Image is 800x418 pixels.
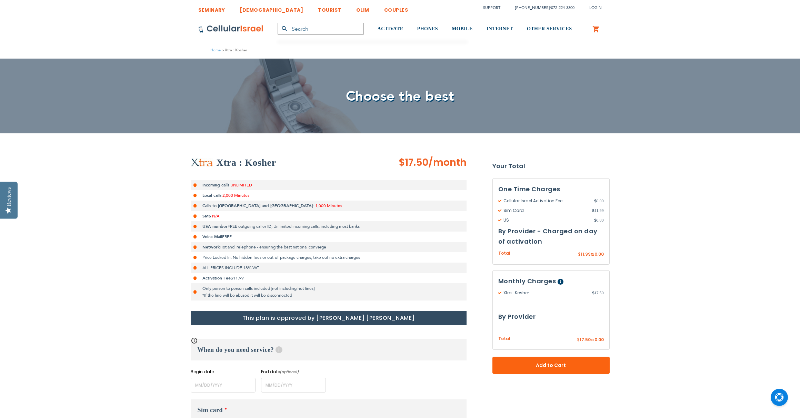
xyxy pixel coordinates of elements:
[508,3,574,13] li: /
[527,26,572,31] span: OTHER SERVICES
[222,193,249,198] span: 2,000 Minutes
[515,362,587,369] span: Add to Cart
[498,184,604,194] h3: One Time Charges
[191,263,467,273] li: ALL PRICES INCLUDE 18% VAT
[452,26,473,31] span: MOBILE
[578,252,581,258] span: $
[318,2,341,14] a: TOURIST
[212,213,219,219] span: N/A
[498,277,556,285] span: Monthly Charges
[592,290,594,296] span: $
[594,198,597,204] span: $
[581,251,591,257] span: 11.99
[498,312,604,322] h3: By Provider
[198,407,223,414] span: Sim card
[417,26,438,31] span: PHONES
[202,203,314,208] strong: Calls to [GEOGRAPHIC_DATA] and [GEOGRAPHIC_DATA]:
[498,290,592,296] span: Xtra : Kosher
[592,290,604,296] span: 17.50
[417,16,438,42] a: PHONES
[558,279,563,285] span: Help
[577,337,580,343] span: $
[498,198,594,204] span: Cellular Israel Activation Fee
[378,16,403,42] a: ACTIVATE
[498,226,604,247] h3: By Provider - Charged on day of activation
[591,337,594,343] span: ₪
[594,217,597,223] span: $
[191,311,467,325] h1: This plan is approved by [PERSON_NAME] [PERSON_NAME]
[198,2,225,14] a: SEMINARY
[527,16,572,42] a: OTHER SERVICES
[515,5,550,10] a: [PHONE_NUMBER]
[202,275,231,281] strong: Activation Fee
[594,337,604,343] span: 0.00
[428,156,467,170] span: /month
[230,182,252,188] span: UNLIMITED
[278,23,364,35] input: Search
[487,16,513,42] a: INTERNET
[492,161,610,171] strong: Your Total
[592,207,604,214] span: 11.99
[551,5,574,10] a: 072-224-3300
[384,2,408,14] a: COUPLES
[240,2,303,14] a: [DEMOGRAPHIC_DATA]
[276,346,282,353] span: Help
[202,193,221,198] strong: Local calls
[221,47,247,53] li: Xtra : Kosher
[378,26,403,31] span: ACTIVATE
[202,244,220,250] strong: Network
[191,378,256,392] input: MM/DD/YYYY
[498,336,510,342] span: Total
[228,224,360,229] span: FREE outgoing caller ID, Unlimited incoming calls, including most banks
[198,25,264,33] img: Cellular Israel Logo
[191,158,213,167] img: Xtra : Kosher
[202,224,228,229] strong: USA number
[210,48,221,53] a: Home
[346,87,454,106] span: Choose the best
[202,213,211,219] strong: SMS
[356,2,369,14] a: OLIM
[594,251,604,257] span: 0.00
[191,252,467,263] li: Price Locked In: No hidden fees or out-of-package charges, take out no extra charges
[191,283,467,300] li: Only person to person calls included [not including hot lines] *If the line will be abused it wil...
[261,369,326,375] label: End date
[222,234,232,239] span: FREE
[589,5,602,10] span: Login
[399,156,428,169] span: $17.50
[315,203,342,208] span: 1,000 Minutes
[6,187,12,206] div: Reviews
[498,250,510,257] span: Total
[217,156,276,170] h2: Xtra : Kosher
[594,198,604,204] span: 0.00
[452,16,473,42] a: MOBILE
[280,369,299,375] i: (optional)
[483,5,500,10] a: Support
[580,337,591,343] span: 17.50
[231,275,244,281] span: $11.99
[220,244,326,250] span: Hot and Pelephone - ensuring the best national converge
[498,217,594,223] span: US
[202,182,229,188] strong: Incoming calls
[261,378,326,392] input: MM/DD/YYYY
[191,339,467,360] h3: When do you need service?
[191,369,256,375] label: Begin date
[487,26,513,31] span: INTERNET
[592,207,594,214] span: $
[202,234,222,239] strong: Voice Mail
[498,207,592,214] span: Sim Card
[591,252,594,258] span: ₪
[492,357,610,374] button: Add to Cart
[594,217,604,223] span: 0.00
